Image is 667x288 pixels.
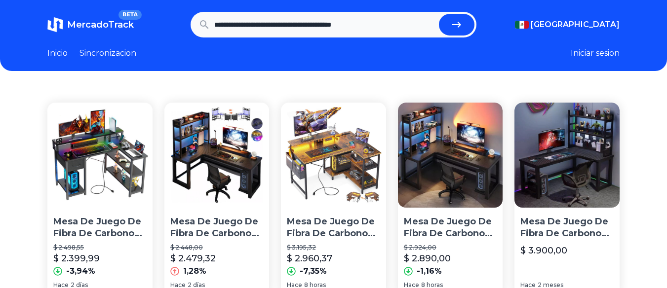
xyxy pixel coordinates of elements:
[79,47,136,59] a: Sincronizacion
[417,265,442,277] p: -1,16%
[47,103,153,208] img: Mesa De Juego De Fibra De Carbono En Forma De L Con Enchufes
[53,252,100,265] p: $ 2.399,99
[66,265,95,277] p: -3,94%
[514,103,620,208] img: Mesa De Juego De Fibra De Carbono En Forma De L Con Enchufes
[53,244,147,252] p: $ 2.498,55
[287,244,380,252] p: $ 3.195,32
[404,244,497,252] p: $ 2.924,00
[515,21,529,29] img: Mexico
[520,216,614,240] p: Mesa De Juego De Fibra De Carbono En Forma De L Con Enchufes
[67,19,134,30] span: MercadoTrack
[515,19,620,31] button: [GEOGRAPHIC_DATA]
[404,252,451,265] p: $ 2.890,00
[281,103,386,208] img: Mesa De Juego De Fibra De Carbono En Forma De L Con Enchufes
[170,216,264,240] p: Mesa De Juego De Fibra De Carbono En Forma De L Con Enchufes
[47,47,68,59] a: Inicio
[398,103,503,208] img: Mesa De Juego De Fibra De Carbono En Forma De L Con Enchufes
[183,265,206,277] p: 1,28%
[47,17,134,33] a: MercadoTrackBETA
[287,216,380,240] p: Mesa De Juego De Fibra De Carbono En Forma De L Con Enchufes
[287,252,332,265] p: $ 2.960,37
[571,47,620,59] button: Iniciar sesion
[164,103,270,208] img: Mesa De Juego De Fibra De Carbono En Forma De L Con Enchufes
[170,252,216,265] p: $ 2.479,32
[53,216,147,240] p: Mesa De Juego De Fibra De Carbono En Forma De L Con Enchufes
[118,10,142,20] span: BETA
[520,244,567,257] p: $ 3.900,00
[170,244,264,252] p: $ 2.448,00
[300,265,327,277] p: -7,35%
[47,17,63,33] img: MercadoTrack
[531,19,620,31] span: [GEOGRAPHIC_DATA]
[404,216,497,240] p: Mesa De Juego De Fibra De Carbono En Forma De L Con Enchufes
